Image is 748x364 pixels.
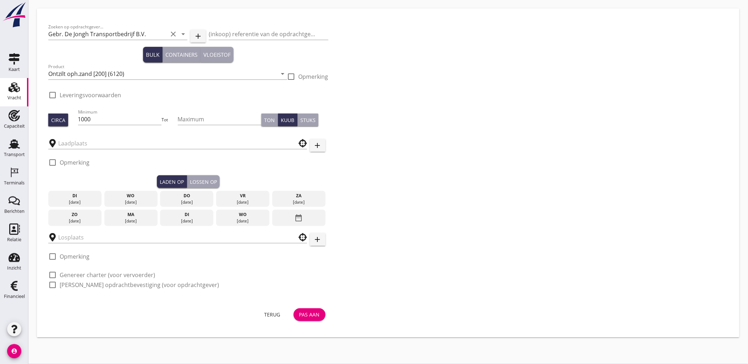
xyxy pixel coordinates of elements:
[50,199,100,205] div: [DATE]
[261,114,278,126] button: Ton
[294,308,326,321] button: Pas aan
[162,199,212,205] div: [DATE]
[7,266,21,270] div: Inzicht
[51,116,65,124] div: Circa
[60,253,89,260] label: Opmerking
[163,47,201,62] button: Containers
[58,232,287,243] input: Losplaats
[165,51,197,59] div: Containers
[278,114,297,126] button: Kuub
[279,70,287,78] i: arrow_drop_down
[146,51,159,59] div: Bulk
[50,211,100,218] div: zo
[299,311,320,318] div: Pas aan
[162,193,212,199] div: do
[58,138,287,149] input: Laadplaats
[313,235,322,244] i: add
[264,116,275,124] div: Ton
[1,2,27,28] img: logo-small.a267ee39.svg
[218,211,268,218] div: wo
[262,311,282,318] div: Terug
[299,73,328,80] label: Opmerking
[60,159,89,166] label: Opmerking
[157,175,187,188] button: Laden op
[274,193,324,199] div: za
[313,141,322,150] i: add
[209,28,328,40] input: (inkoop) referentie van de opdrachtgever
[257,308,288,321] button: Terug
[106,199,156,205] div: [DATE]
[300,116,316,124] div: Stuks
[7,237,21,242] div: Relatie
[162,211,212,218] div: di
[106,211,156,218] div: ma
[201,47,234,62] button: Vloeistof
[143,47,163,62] button: Bulk
[50,193,100,199] div: di
[4,152,25,157] div: Transport
[4,209,24,214] div: Berichten
[274,199,324,205] div: [DATE]
[281,116,294,124] div: Kuub
[162,117,178,123] div: Tot
[7,95,21,100] div: Vracht
[218,199,268,205] div: [DATE]
[48,28,168,40] input: Zoeken op opdrachtgever...
[60,92,121,99] label: Leveringsvoorwaarden
[48,114,68,126] button: Circa
[60,281,219,288] label: [PERSON_NAME] opdrachtbevestiging (voor opdrachtgever)
[218,218,268,224] div: [DATE]
[78,114,162,125] input: Minimum
[190,178,217,186] div: Lossen op
[194,32,202,40] i: add
[106,218,156,224] div: [DATE]
[218,193,268,199] div: vr
[295,211,303,224] i: date_range
[169,30,178,38] i: clear
[160,178,184,186] div: Laden op
[106,193,156,199] div: wo
[162,218,212,224] div: [DATE]
[297,114,318,126] button: Stuks
[4,124,25,128] div: Capaciteit
[48,68,277,79] input: Product
[9,67,20,72] div: Kaart
[4,294,25,299] div: Financieel
[179,30,187,38] i: arrow_drop_down
[178,114,262,125] input: Maximum
[4,181,24,185] div: Terminals
[203,51,231,59] div: Vloeistof
[60,271,155,278] label: Genereer charter (voor vervoerder)
[7,344,21,358] i: account_circle
[187,175,220,188] button: Lossen op
[50,218,100,224] div: [DATE]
